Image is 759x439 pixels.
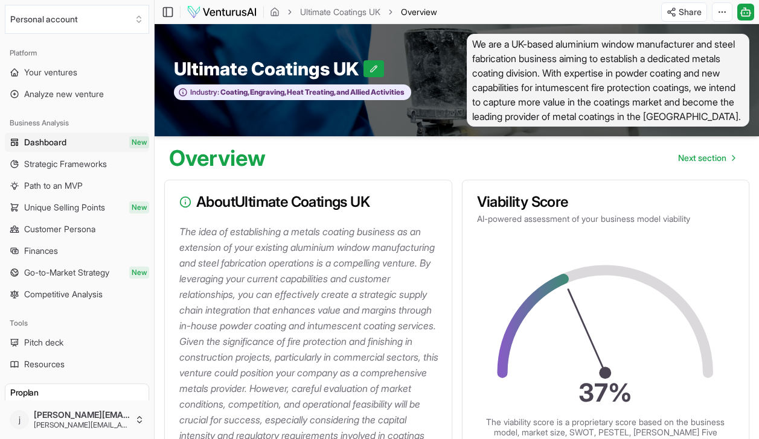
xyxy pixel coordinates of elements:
[5,241,149,261] a: Finances
[179,195,437,209] h3: About Ultimate Coatings UK
[679,6,702,18] span: Share
[219,87,405,97] span: Coating, Engraving, Heat Treating, and Allied Activities
[24,88,104,100] span: Analyze new venture
[5,355,149,374] a: Resources
[190,87,219,97] span: Industry:
[129,136,149,148] span: New
[129,201,149,213] span: New
[24,201,105,213] span: Unique Selling Points
[678,152,726,164] span: Next section
[10,387,144,399] h3: Pro plan
[5,263,149,282] a: Go-to-Market StrategyNew
[5,133,149,152] a: DashboardNew
[477,195,735,209] h3: Viability Score
[24,136,66,148] span: Dashboard
[5,314,149,333] div: Tools
[668,146,745,170] nav: pagination
[24,288,103,300] span: Competitive Analysis
[5,405,149,434] button: j[PERSON_NAME][EMAIL_ADDRESS][PERSON_NAME][DOMAIN_NAME][PERSON_NAME][EMAIL_ADDRESS][PERSON_NAME][...
[5,154,149,174] a: Strategic Frameworks
[187,5,257,19] img: logo
[174,84,411,101] button: Industry:Coating, Engraving, Heat Treating, and Allied Activities
[5,5,149,34] button: Select an organization
[5,219,149,239] a: Customer Persona
[578,377,632,407] text: 37 %
[477,213,735,225] p: AI-powered assessment of your business model viability
[24,180,83,192] span: Path to an MVP
[34,420,130,430] span: [PERSON_NAME][EMAIL_ADDRESS][PERSON_NAME][DOMAIN_NAME]
[34,409,130,420] span: [PERSON_NAME][EMAIL_ADDRESS][PERSON_NAME][DOMAIN_NAME]
[24,267,109,279] span: Go-to-Market Strategy
[24,245,58,257] span: Finances
[10,410,29,429] span: j
[5,198,149,217] a: Unique Selling PointsNew
[5,285,149,304] a: Competitive Analysis
[270,6,437,18] nav: breadcrumb
[668,146,745,170] a: Go to next page
[174,58,363,80] span: Ultimate Coatings UK
[24,158,107,170] span: Strategic Frameworks
[5,176,149,195] a: Path to an MVP
[129,267,149,279] span: New
[24,66,77,78] span: Your ventures
[24,223,95,235] span: Customer Persona
[5,63,149,82] a: Your ventures
[24,336,63,349] span: Pitch deck
[169,146,266,170] h1: Overview
[5,113,149,133] div: Business Analysis
[5,333,149,352] a: Pitch deck
[5,43,149,63] div: Platform
[661,2,707,22] button: Share
[300,6,380,18] a: Ultimate Coatings UK
[467,34,750,127] span: We are a UK-based aluminium window manufacturer and steel fabrication business aiming to establis...
[401,6,437,18] span: Overview
[5,84,149,104] a: Analyze new venture
[24,358,65,370] span: Resources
